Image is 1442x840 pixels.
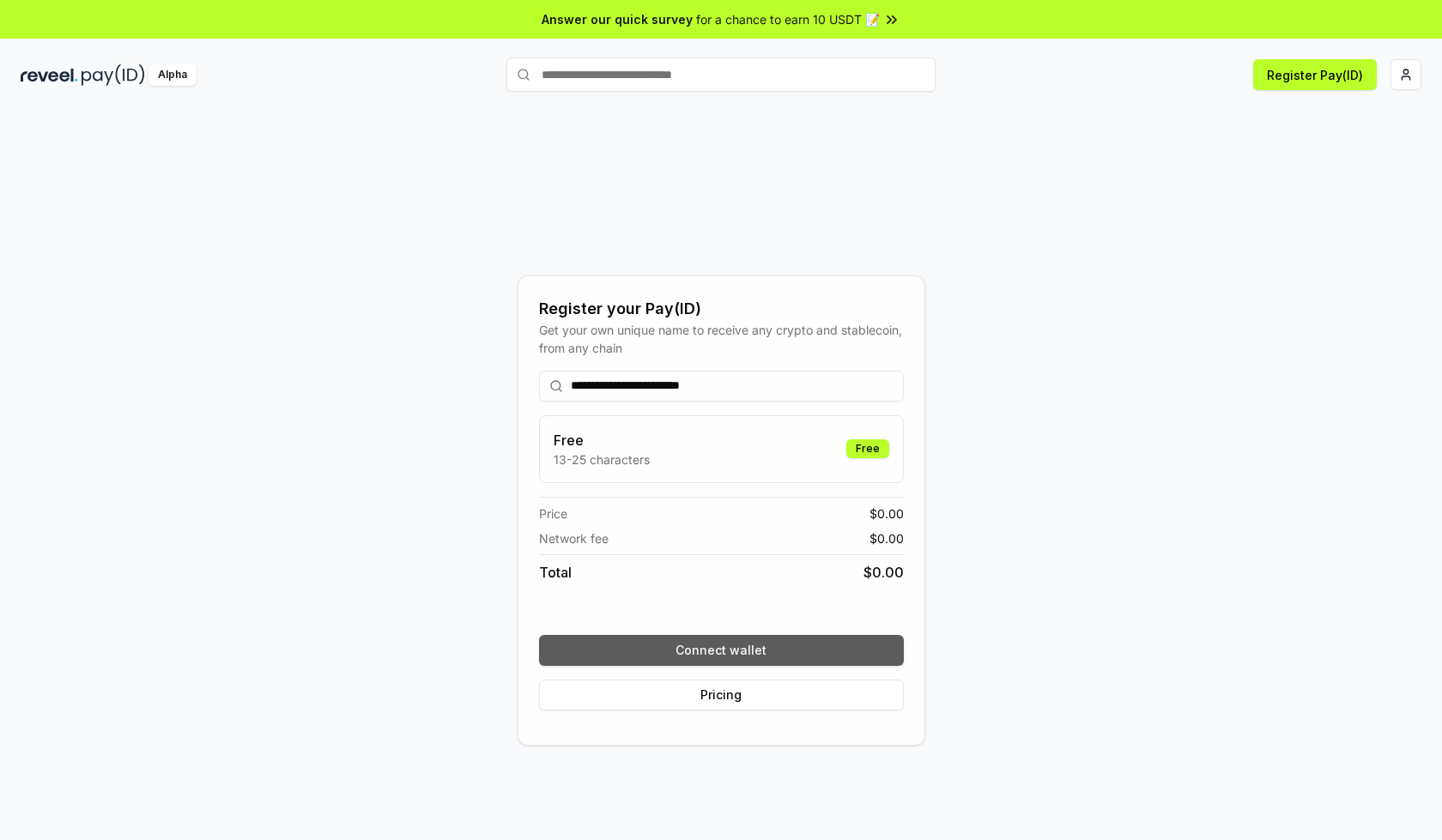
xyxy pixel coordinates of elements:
button: Register Pay(ID) [1253,59,1377,90]
span: Total [539,562,572,583]
span: Network fee [539,529,609,547]
div: Register your Pay(ID) [539,297,904,321]
div: Alpha [148,64,197,86]
button: Pricing [539,680,904,710]
span: Answer our quick survey [542,10,693,28]
img: reveel_dark [21,64,78,86]
h3: Free [554,430,650,450]
img: pay_id [82,64,145,86]
div: Get your own unique name to receive any crypto and stablecoin, from any chain [539,321,904,357]
span: $ 0.00 [869,529,904,547]
p: 13-25 characters [554,450,650,468]
span: for a chance to earn 10 USDT 📝 [696,10,880,28]
span: $ 0.00 [869,505,904,523]
span: $ 0.00 [863,562,904,583]
span: Price [539,505,567,523]
div: Free [846,439,889,458]
button: Connect wallet [539,635,904,666]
